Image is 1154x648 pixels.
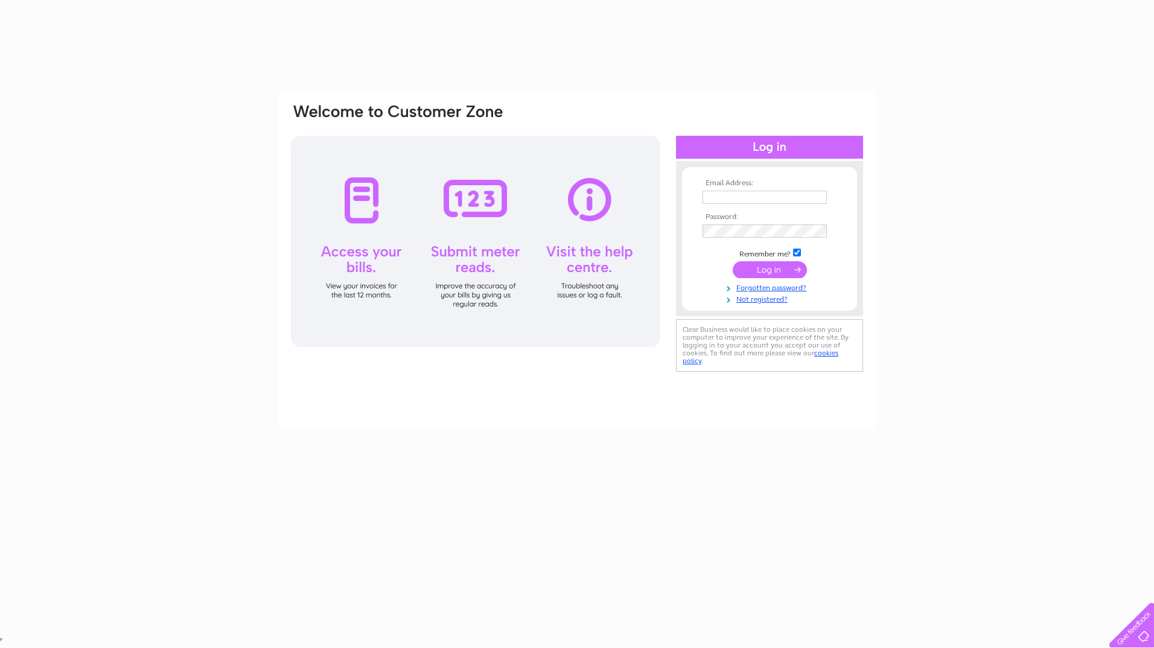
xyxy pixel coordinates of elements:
div: Clear Business would like to place cookies on your computer to improve your experience of the sit... [676,319,863,372]
th: Password: [700,213,840,221]
input: Submit [733,261,807,278]
td: Remember me? [700,247,840,259]
a: cookies policy [683,349,838,365]
a: Not registered? [703,293,840,304]
th: Email Address: [700,179,840,188]
a: Forgotten password? [703,281,840,293]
